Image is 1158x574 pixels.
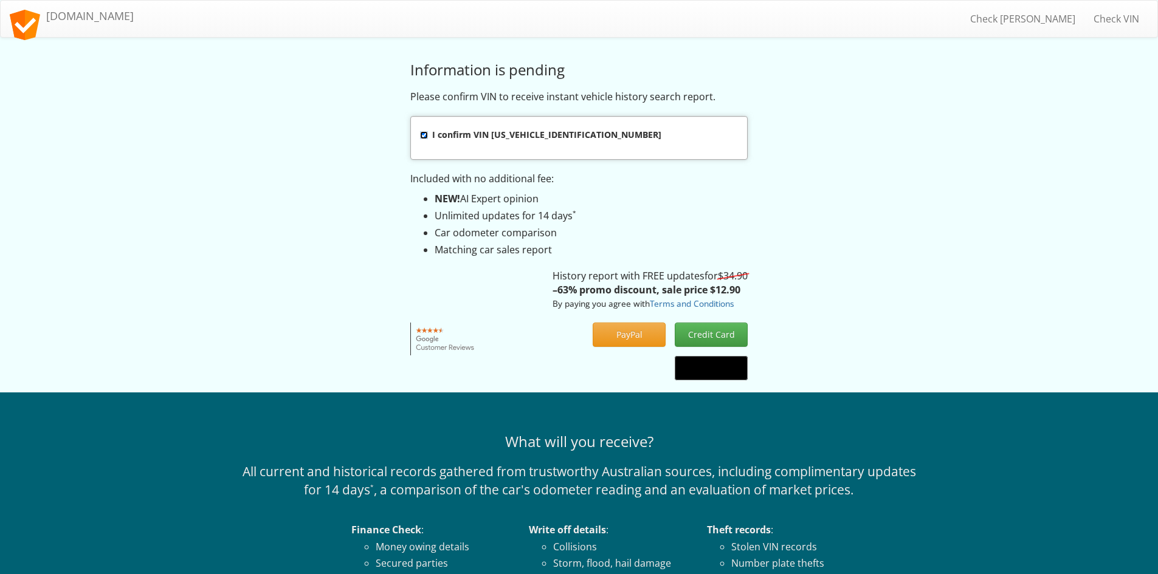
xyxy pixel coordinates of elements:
[1084,4,1148,34] a: Check VIN
[233,462,926,499] p: All current and historical records gathered from trustworthy Australian sources, including compli...
[233,434,926,449] h3: What will you receive?
[961,4,1084,34] a: Check [PERSON_NAME]
[553,540,689,554] li: Collisions
[650,298,734,309] a: Terms and Conditions
[432,129,661,140] strong: I confirm VIN [US_VEHICLE_IDENTIFICATION_NUMBER]
[435,243,748,257] li: Matching car sales report
[351,523,421,536] strong: Finance Check
[411,323,481,355] img: Google customer reviews
[553,269,748,311] p: History report with FREE updates
[553,298,734,309] small: By paying you agree with
[410,62,748,78] h3: Information is pending
[593,323,666,347] button: PayPal
[553,283,740,296] strong: –63% promo discount, sale price $12.90
[435,192,460,205] strong: NEW!
[705,269,748,282] span: for
[731,556,867,570] li: Number plate thefts
[376,540,511,554] li: Money owing details
[420,131,428,139] input: I confirm VIN [US_VEHICLE_IDENTIFICATION_NUMBER]
[435,226,748,240] li: Car odometer comparison
[435,192,748,206] li: AI Expert opinion
[1,1,143,31] a: [DOMAIN_NAME]
[435,209,748,223] li: Unlimited updates for 14 days
[675,323,748,347] button: Credit Card
[675,356,748,380] button: Google Pay
[553,556,689,570] li: Storm, flood, hail damage
[410,90,748,104] p: Please confirm VIN to receive instant vehicle history search report.
[376,556,511,570] li: Secured parties
[529,523,606,536] strong: Write off details
[718,269,748,282] s: $34.90
[731,540,867,554] li: Stolen VIN records
[707,523,771,536] strong: Theft records
[410,172,748,186] p: Included with no additional fee:
[10,10,40,40] img: logo.svg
